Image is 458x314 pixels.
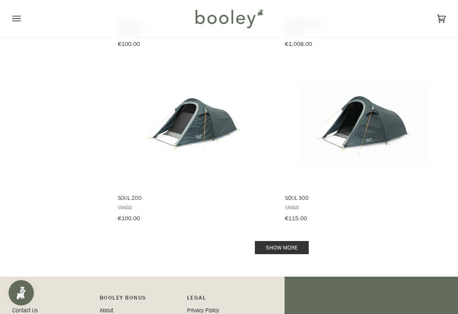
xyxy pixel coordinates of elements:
[285,204,443,211] span: Vango
[118,204,276,211] span: Vango
[118,40,140,48] span: €100.00
[133,60,260,188] img: Vango Soul 200 - Booley Galway
[8,280,34,306] iframe: Button to open loyalty program pop-up
[285,40,312,48] span: €1,008.00
[118,244,446,252] div: Pagination
[118,194,276,202] span: Soul 200
[100,294,180,306] p: Booley Bonus
[255,241,309,254] a: Show more
[285,214,307,222] span: €115.00
[285,194,443,202] span: Soul 300
[118,214,140,222] span: €100.00
[192,6,266,31] img: Booley
[117,60,277,225] a: Soul 200
[187,294,268,306] p: Pipeline_Footer Sub
[300,60,427,188] img: Vango Soul 300 - Booley Galway
[284,60,444,225] a: Soul 300
[12,294,93,306] p: Pipeline_Footer Main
